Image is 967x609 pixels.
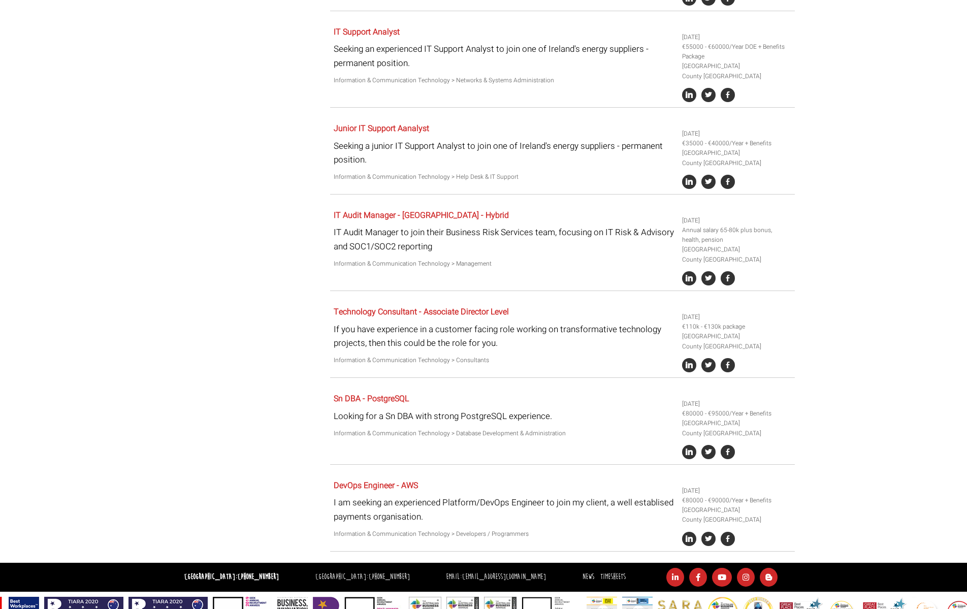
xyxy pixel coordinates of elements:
li: [DATE] [682,399,791,409]
a: Timesheets [600,572,626,582]
a: DevOps Engineer - AWS [334,479,418,492]
li: Annual salary 65-80k plus bonus, health, pension [682,226,791,245]
li: €80000 - €90000/Year + Benefits [682,496,791,505]
p: Information & Communication Technology > Developers / Programmers [334,529,674,539]
li: [DATE] [682,33,791,42]
li: [DATE] [682,129,791,139]
p: I am seeking an experienced Platform/DevOps Engineer to join my client, a well establised payment... [334,496,674,523]
li: €35000 - €40000/Year + Benefits [682,139,791,148]
li: €110k - €130k package [682,322,791,332]
p: If you have experience in a customer facing role working on transformative technology projects, t... [334,323,674,350]
a: Sn DBA - PostgreSQL [334,393,409,405]
a: IT Support Analyst [334,26,400,38]
p: Seeking an experienced IT Support Analyst to join one of Ireland's energy suppliers - permanent p... [334,42,674,70]
a: IT Audit Manager - [GEOGRAPHIC_DATA] - Hybrid [334,209,509,221]
li: €80000 - €95000/Year + Benefits [682,409,791,419]
p: Information & Communication Technology > Networks & Systems Administration [334,76,674,85]
li: [DATE] [682,486,791,496]
li: [GEOGRAPHIC_DATA]: [313,570,412,585]
a: Technology Consultant - Associate Director Level [334,306,509,318]
li: [GEOGRAPHIC_DATA] County [GEOGRAPHIC_DATA] [682,419,791,438]
li: [GEOGRAPHIC_DATA] County [GEOGRAPHIC_DATA] [682,332,791,351]
li: [DATE] [682,312,791,322]
a: [EMAIL_ADDRESS][DOMAIN_NAME] [462,572,546,582]
li: €55000 - €60000/Year DOE + Benefits Package [682,42,791,61]
p: Information & Communication Technology > Consultants [334,356,674,365]
p: Seeking a junior IT Support Analyst to join one of Ireland's energy suppliers - permanent position. [334,139,674,167]
a: Junior IT Support Aanalyst [334,122,429,135]
li: [GEOGRAPHIC_DATA] County [GEOGRAPHIC_DATA] [682,61,791,81]
li: [GEOGRAPHIC_DATA] County [GEOGRAPHIC_DATA] [682,148,791,168]
li: [GEOGRAPHIC_DATA] County [GEOGRAPHIC_DATA] [682,245,791,264]
p: IT Audit Manager to join their Business Risk Services team, focusing on IT Risk & Advisory and SO... [334,226,674,253]
p: Information & Communication Technology > Help Desk & IT Support [334,172,674,182]
p: Information & Communication Technology > Management [334,259,674,269]
li: [DATE] [682,216,791,226]
li: [GEOGRAPHIC_DATA] County [GEOGRAPHIC_DATA] [682,505,791,525]
a: News [583,572,594,582]
p: Looking for a Sn DBA with strong PostgreSQL experience. [334,409,674,423]
p: Information & Communication Technology > Database Development & Administration [334,429,674,438]
a: [PHONE_NUMBER] [238,572,279,582]
strong: [GEOGRAPHIC_DATA]: [184,572,279,582]
a: [PHONE_NUMBER] [369,572,410,582]
li: Email: [443,570,549,585]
